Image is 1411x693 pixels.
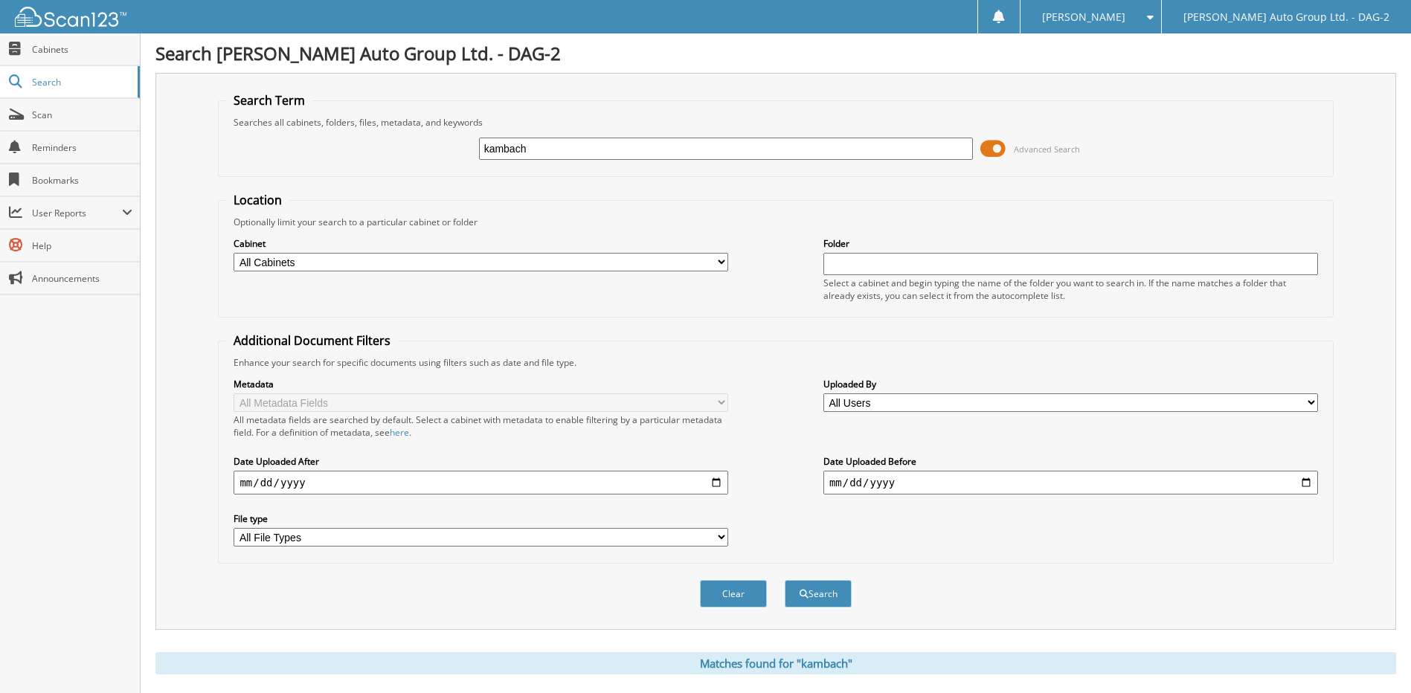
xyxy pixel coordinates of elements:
[823,378,1318,390] label: Uploaded By
[226,356,1325,369] div: Enhance your search for specific documents using filters such as date and file type.
[234,512,728,525] label: File type
[15,7,126,27] img: scan123-logo-white.svg
[32,207,122,219] span: User Reports
[226,92,312,109] legend: Search Term
[32,109,132,121] span: Scan
[32,76,130,88] span: Search
[390,426,409,439] a: here
[234,413,728,439] div: All metadata fields are searched by default. Select a cabinet with metadata to enable filtering b...
[823,471,1318,494] input: end
[823,277,1318,302] div: Select a cabinet and begin typing the name of the folder you want to search in. If the name match...
[234,378,728,390] label: Metadata
[785,580,852,607] button: Search
[823,237,1318,250] label: Folder
[32,272,132,285] span: Announcements
[1042,13,1125,22] span: [PERSON_NAME]
[32,43,132,56] span: Cabinets
[32,174,132,187] span: Bookmarks
[226,332,398,349] legend: Additional Document Filters
[234,237,728,250] label: Cabinet
[1014,144,1080,155] span: Advanced Search
[155,41,1396,65] h1: Search [PERSON_NAME] Auto Group Ltd. - DAG-2
[226,116,1325,129] div: Searches all cabinets, folders, files, metadata, and keywords
[155,652,1396,674] div: Matches found for "kambach"
[234,471,728,494] input: start
[32,141,132,154] span: Reminders
[32,239,132,252] span: Help
[700,580,767,607] button: Clear
[226,216,1325,228] div: Optionally limit your search to a particular cabinet or folder
[234,455,728,468] label: Date Uploaded After
[823,455,1318,468] label: Date Uploaded Before
[226,192,289,208] legend: Location
[1183,13,1389,22] span: [PERSON_NAME] Auto Group Ltd. - DAG-2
